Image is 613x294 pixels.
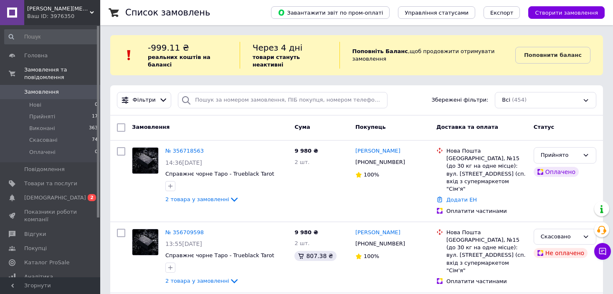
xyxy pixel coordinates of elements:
[165,229,204,235] a: № 356709598
[354,157,407,168] div: [PHONE_NUMBER]
[534,248,588,258] div: Не оплачено
[294,251,336,261] div: 807.38 ₴
[484,6,520,19] button: Експорт
[29,148,56,156] span: Оплачені
[24,230,46,238] span: Відгуки
[354,238,407,249] div: [PHONE_NUMBER]
[339,42,515,69] div: , щоб продовжити отримувати замовлення
[24,166,65,173] span: Повідомлення
[165,240,202,247] span: 13:55[DATE]
[178,92,387,108] input: Пошук за номером замовлення, ПІБ покупця, номером телефону, Email, номером накладної
[29,113,55,120] span: Прийняті
[364,171,379,178] span: 100%
[27,5,90,13] span: Crystal Muse
[24,208,77,223] span: Показники роботи компанії
[89,125,98,132] span: 363
[520,9,605,15] a: Створити замовлення
[165,148,204,154] a: № 356718563
[148,54,210,68] b: реальних коштів на балансі
[528,6,605,19] button: Створити замовлення
[271,6,390,19] button: Завантажити звіт по пром-оплаті
[132,148,158,174] img: Фото товару
[535,10,598,16] span: Створити замовлення
[446,147,527,155] div: Нова Пошта
[92,113,98,120] span: 17
[95,101,98,109] span: 0
[148,43,189,53] span: -999.11 ₴
[24,259,69,266] span: Каталог ProSale
[446,278,527,285] div: Оплатити частинами
[165,196,229,202] span: 2 товара у замовленні
[512,97,527,103] span: (454)
[88,194,96,201] span: 2
[132,147,159,174] a: Фото товару
[490,10,514,16] span: Експорт
[446,197,477,203] a: Додати ЕН
[24,88,59,96] span: Замовлення
[294,148,318,154] span: 9 980 ₴
[502,96,510,104] span: Всі
[29,125,55,132] span: Виконані
[24,245,47,252] span: Покупці
[92,136,98,144] span: 74
[352,48,408,54] b: Поповніть Баланс
[515,47,590,64] a: Поповнити баланс
[123,49,135,61] img: :exclamation:
[355,124,386,130] span: Покупець
[294,229,318,235] span: 9 980 ₴
[133,96,156,104] span: Фільтри
[125,8,210,18] h1: Список замовлень
[132,229,159,256] a: Фото товару
[24,273,53,281] span: Аналітика
[165,196,239,202] a: 2 товара у замовленні
[446,236,527,274] div: [GEOGRAPHIC_DATA], №15 (до 30 кг на одне місце): вул. [STREET_ADDRESS] (сп. вхід з супермаркетом ...
[278,9,383,16] span: Завантажити звіт по пром-оплаті
[294,240,309,246] span: 2 шт.
[165,159,202,166] span: 14:36[DATE]
[364,253,379,259] span: 100%
[294,159,309,165] span: 2 шт.
[24,180,77,187] span: Товари та послуги
[27,13,100,20] div: Ваш ID: 3976350
[253,54,300,68] b: товари стануть неактивні
[355,229,400,237] a: [PERSON_NAME]
[594,243,611,260] button: Чат з покупцем
[95,148,98,156] span: 0
[165,171,274,177] a: Справжнє чорне Таро - Trueblack Tarot
[534,167,579,177] div: Оплачено
[534,124,555,130] span: Статус
[24,66,100,81] span: Замовлення та повідомлення
[524,52,582,58] b: Поповнити баланс
[294,124,310,130] span: Cума
[4,29,99,44] input: Пошук
[165,278,229,284] span: 2 товара у замовленні
[398,6,475,19] button: Управління статусами
[253,43,303,53] span: Через 4 дні
[431,96,488,104] span: Збережені фільтри:
[29,101,41,109] span: Нові
[24,194,86,202] span: [DEMOGRAPHIC_DATA]
[541,151,579,160] div: Прийнято
[165,278,239,284] a: 2 товара у замовленні
[446,207,527,215] div: Оплатити частинами
[132,229,158,255] img: Фото товару
[446,229,527,236] div: Нова Пошта
[541,233,579,241] div: Скасовано
[165,252,274,258] a: Справжнє чорне Таро - Trueblack Tarot
[132,124,170,130] span: Замовлення
[436,124,498,130] span: Доставка та оплата
[405,10,469,16] span: Управління статусами
[29,136,58,144] span: Скасовані
[24,52,48,59] span: Головна
[355,147,400,155] a: [PERSON_NAME]
[446,155,527,193] div: [GEOGRAPHIC_DATA], №15 (до 30 кг на одне місце): вул. [STREET_ADDRESS] (сп. вхід з супермаркетом ...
